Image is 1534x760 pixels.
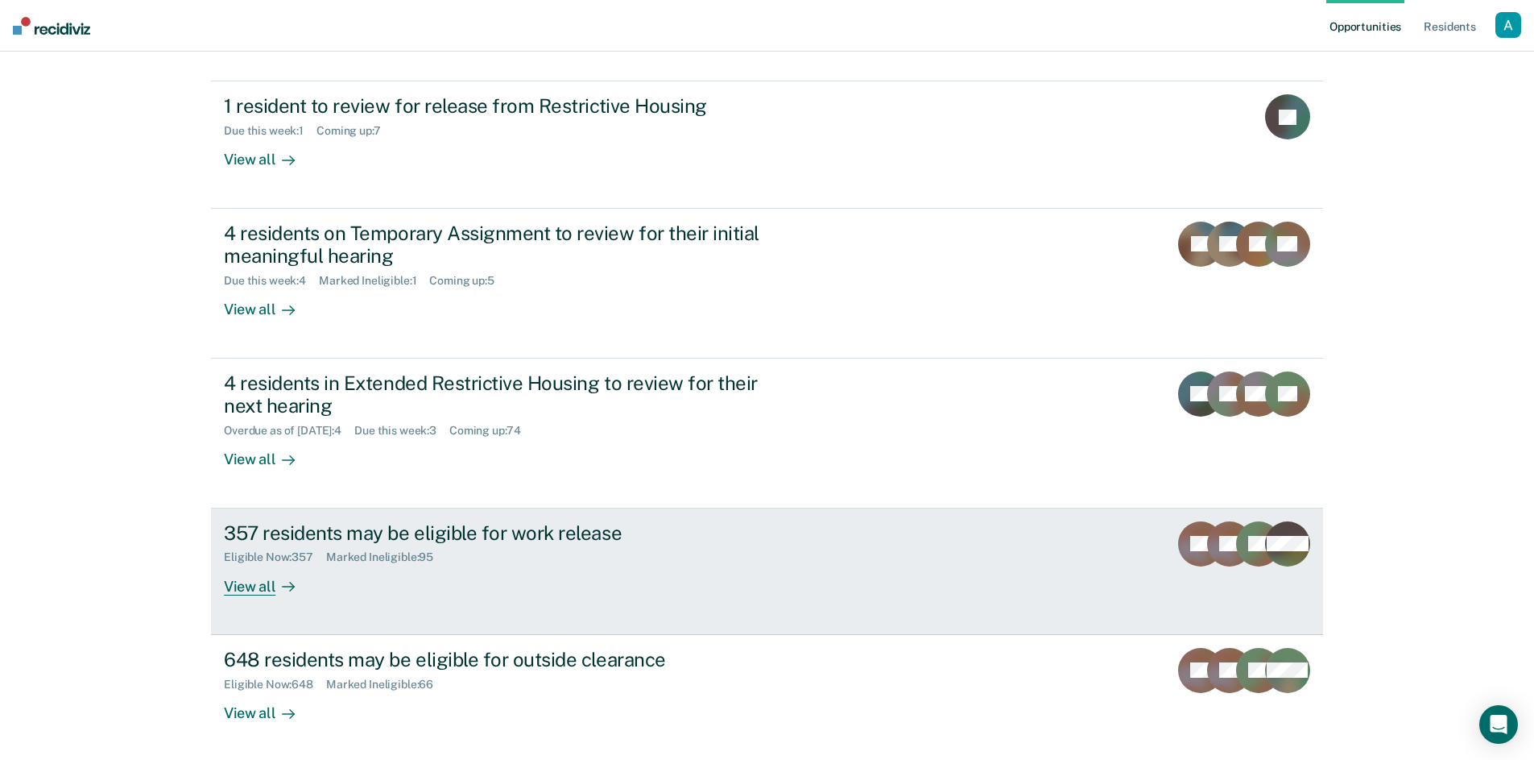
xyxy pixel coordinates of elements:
[224,550,326,564] div: Eligible Now : 357
[354,424,449,438] div: Due this week : 3
[224,521,789,545] div: 357 residents may be eligible for work release
[224,372,789,418] div: 4 residents in Extended Restrictive Housing to review for their next hearing
[224,678,326,691] div: Eligible Now : 648
[224,94,789,118] div: 1 resident to review for release from Restrictive Housing
[224,138,314,169] div: View all
[224,124,316,138] div: Due this week : 1
[224,438,314,469] div: View all
[326,550,446,564] div: Marked Ineligible : 95
[224,648,789,671] div: 648 residents may be eligible for outside clearance
[211,209,1323,359] a: 4 residents on Temporary Assignment to review for their initial meaningful hearingDue this week:4...
[224,288,314,319] div: View all
[211,509,1323,635] a: 357 residents may be eligible for work releaseEligible Now:357Marked Ineligible:95View all
[326,678,446,691] div: Marked Ineligible : 66
[211,81,1323,208] a: 1 resident to review for release from Restrictive HousingDue this week:1Coming up:7View all
[319,274,429,288] div: Marked Ineligible : 1
[1479,705,1518,744] div: Open Intercom Messenger
[449,424,533,438] div: Coming up : 74
[224,274,319,288] div: Due this week : 4
[224,222,789,268] div: 4 residents on Temporary Assignment to review for their initial meaningful hearing
[224,424,354,438] div: Overdue as of [DATE] : 4
[429,274,507,288] div: Coming up : 5
[316,124,394,138] div: Coming up : 7
[224,691,314,722] div: View all
[211,359,1323,509] a: 4 residents in Extended Restrictive Housing to review for their next hearingOverdue as of [DATE]:...
[13,17,90,35] img: Recidiviz
[224,564,314,596] div: View all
